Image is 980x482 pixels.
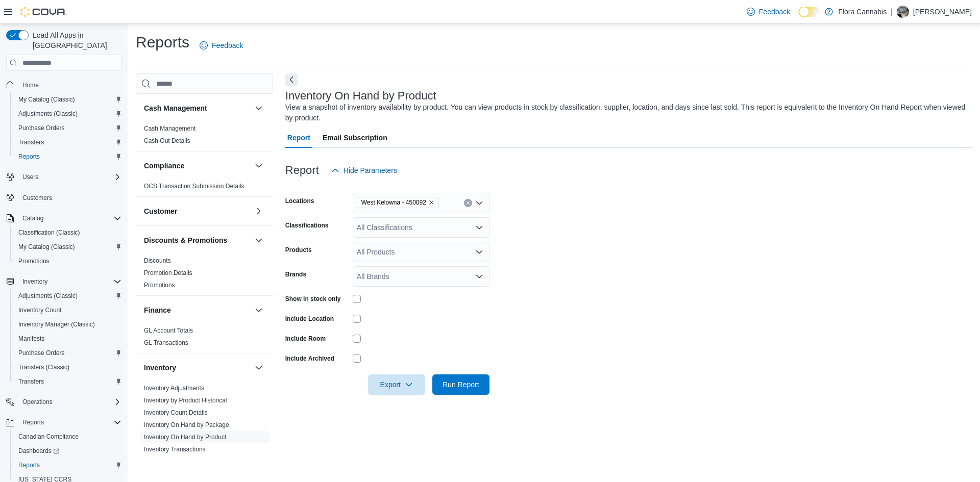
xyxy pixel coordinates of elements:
[144,409,208,416] a: Inventory Count Details
[18,124,65,132] span: Purchase Orders
[144,446,206,453] a: Inventory Transactions
[14,108,121,120] span: Adjustments (Classic)
[344,165,397,175] span: Hide Parameters
[2,77,126,92] button: Home
[18,257,50,265] span: Promotions
[18,396,121,408] span: Operations
[10,458,126,472] button: Reports
[10,303,126,317] button: Inventory Count
[144,137,190,145] span: Cash Out Details
[368,374,425,395] button: Export
[14,255,54,267] a: Promotions
[144,125,195,132] a: Cash Management
[18,275,121,288] span: Inventory
[10,254,126,268] button: Promotions
[144,183,244,190] a: OCS Transaction Submission Details
[10,240,126,254] button: My Catalog (Classic)
[475,272,483,281] button: Open list of options
[18,153,40,161] span: Reports
[18,363,69,371] span: Transfers (Classic)
[136,122,273,151] div: Cash Management
[144,384,204,392] span: Inventory Adjustments
[464,199,472,207] button: Clear input
[798,7,820,17] input: Dark Mode
[14,361,121,373] span: Transfers (Classic)
[14,375,48,388] a: Transfers
[14,318,121,331] span: Inventory Manager (Classic)
[18,416,48,428] button: Reports
[327,160,401,181] button: Hide Parameters
[144,281,175,289] span: Promotions
[2,395,126,409] button: Operations
[891,6,893,18] p: |
[18,243,75,251] span: My Catalog (Classic)
[2,211,126,225] button: Catalog
[144,206,251,216] button: Customer
[14,255,121,267] span: Promotions
[144,257,171,265] span: Discounts
[14,150,44,163] a: Reports
[144,235,251,245] button: Discounts & Promotions
[18,138,44,146] span: Transfers
[475,199,483,207] button: Open list of options
[285,295,341,303] label: Show in stock only
[14,226,121,239] span: Classification (Classic)
[144,257,171,264] a: Discounts
[14,290,121,302] span: Adjustments (Classic)
[18,335,44,343] span: Manifests
[18,433,79,441] span: Canadian Compliance
[14,333,48,345] a: Manifests
[18,78,121,91] span: Home
[18,275,52,288] button: Inventory
[144,339,188,347] span: GL Transactions
[136,255,273,295] div: Discounts & Promotions
[22,173,38,181] span: Users
[14,459,121,471] span: Reports
[361,197,426,208] span: West Kelowna - 450092
[29,30,121,50] span: Load All Apps in [GEOGRAPHIC_DATA]
[18,306,62,314] span: Inventory Count
[14,108,82,120] a: Adjustments (Classic)
[14,136,121,148] span: Transfers
[285,73,298,86] button: Next
[144,161,251,171] button: Compliance
[14,459,44,471] a: Reports
[136,324,273,353] div: Finance
[144,103,207,113] h3: Cash Management
[14,93,121,106] span: My Catalog (Classic)
[323,128,387,148] span: Email Subscription
[913,6,972,18] p: [PERSON_NAME]
[18,416,121,428] span: Reports
[22,194,52,202] span: Customers
[18,212,47,224] button: Catalog
[18,229,80,237] span: Classification (Classic)
[18,461,40,469] span: Reports
[144,396,227,404] span: Inventory by Product Historical
[14,445,121,457] span: Dashboards
[2,274,126,289] button: Inventory
[144,305,251,315] button: Finance
[144,269,192,277] span: Promotion Details
[144,103,251,113] button: Cash Management
[897,6,909,18] div: Erin Coulter
[144,434,226,441] a: Inventory On Hand by Product
[253,102,265,114] button: Cash Management
[428,199,434,206] button: Remove West Kelowna - 450092 from selection in this group
[144,363,251,373] button: Inventory
[18,212,121,224] span: Catalog
[144,433,226,441] span: Inventory On Hand by Product
[14,347,121,359] span: Purchase Orders
[14,304,66,316] a: Inventory Count
[22,277,47,286] span: Inventory
[10,444,126,458] a: Dashboards
[10,360,126,374] button: Transfers (Classic)
[10,332,126,346] button: Manifests
[18,171,42,183] button: Users
[144,137,190,144] a: Cash Out Details
[253,160,265,172] button: Compliance
[285,315,334,323] label: Include Location
[144,421,229,428] a: Inventory On Hand by Package
[10,225,126,240] button: Classification (Classic)
[10,429,126,444] button: Canadian Compliance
